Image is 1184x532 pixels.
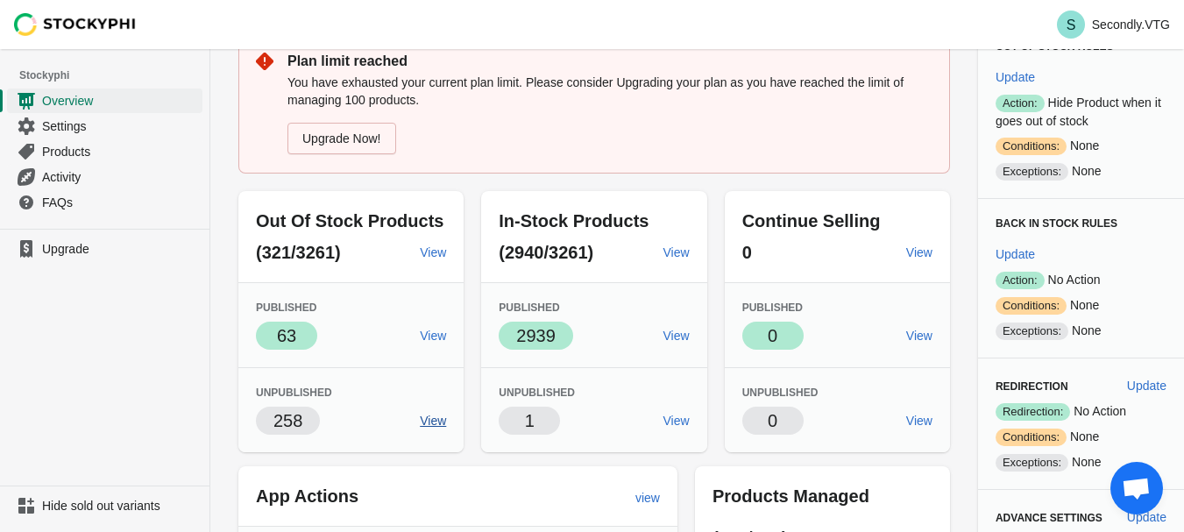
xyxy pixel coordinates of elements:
p: No Action [996,402,1166,421]
a: FAQs [7,189,202,215]
span: Products Managed [713,486,869,506]
span: Published [499,301,559,314]
a: View [413,405,453,436]
span: App Actions [256,486,358,506]
p: You have exhausted your current plan limit. Please consider Upgrading your plan as you have reach... [287,74,932,109]
span: Exceptions: [996,163,1068,181]
span: Unpublished [499,387,575,399]
p: No Action [996,271,1166,289]
p: Secondly.VTG [1092,18,1170,32]
a: Settings [7,113,202,138]
span: 258 [273,411,302,430]
h3: Back in Stock Rules [996,216,1166,231]
span: Redirection: [996,403,1070,421]
span: 63 [277,326,296,345]
button: Update [1120,370,1173,401]
a: Overview [7,88,202,113]
h3: Redirection [996,379,1113,394]
span: Update [996,70,1035,84]
p: 1 [525,408,535,433]
button: Avatar with initials SSecondly.VTG [1050,7,1177,42]
a: View [899,405,939,436]
a: View [656,405,697,436]
span: Exceptions: [996,454,1068,472]
button: Update [989,61,1042,93]
p: None [996,296,1166,315]
span: (2940/3261) [499,243,593,262]
span: View [420,245,446,259]
span: Action: [996,272,1045,289]
span: FAQs [42,194,199,211]
span: Unpublished [256,387,332,399]
span: Activity [42,168,199,186]
a: Upgrade Now! [287,123,396,154]
button: Update [989,238,1042,270]
p: None [996,162,1166,181]
a: Products [7,138,202,164]
a: View [656,320,697,351]
a: View [899,320,939,351]
span: Conditions: [996,297,1067,315]
span: Action: [996,95,1045,112]
span: Upgrade [42,240,199,258]
a: View [413,320,453,351]
span: View [663,245,690,259]
a: View [656,237,697,268]
span: View [906,414,932,428]
a: View [413,237,453,268]
span: Exceptions: [996,323,1068,340]
p: None [996,428,1166,446]
span: 2939 [516,326,556,345]
span: Stockyphi [19,67,209,84]
span: view [635,491,660,505]
a: Open chat [1110,462,1163,514]
span: Published [742,301,803,314]
span: Conditions: [996,138,1067,155]
span: Settings [42,117,199,135]
span: Update [1127,379,1166,393]
span: Hide sold out variants [42,497,199,514]
a: View [899,237,939,268]
span: 0 [768,326,777,345]
span: (321/3261) [256,243,341,262]
h3: Advance Settings [996,511,1113,525]
span: View [420,329,446,343]
a: Hide sold out variants [7,493,202,518]
p: Hide Product when it goes out of stock [996,94,1166,130]
a: view [628,482,667,514]
span: Unpublished [742,387,819,399]
span: Conditions: [996,429,1067,446]
span: Update [996,247,1035,261]
span: Published [256,301,316,314]
p: None [996,453,1166,472]
p: None [996,322,1166,340]
a: Activity [7,164,202,189]
span: View [906,329,932,343]
span: Out Of Stock Products [256,211,443,231]
text: S [1066,18,1075,32]
span: View [663,329,690,343]
a: Upgrade [7,237,202,261]
span: Products [42,143,199,160]
span: View [420,414,446,428]
span: 0 [768,411,777,430]
span: Continue Selling [742,211,881,231]
p: Plan limit reached [287,51,932,72]
img: Stockyphi [14,13,137,36]
span: 0 [742,243,752,262]
span: Update [1127,510,1166,524]
p: None [996,137,1166,155]
span: Overview [42,92,199,110]
span: View [663,414,690,428]
span: In-Stock Products [499,211,649,231]
span: View [906,245,932,259]
span: Avatar with initials S [1057,11,1085,39]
